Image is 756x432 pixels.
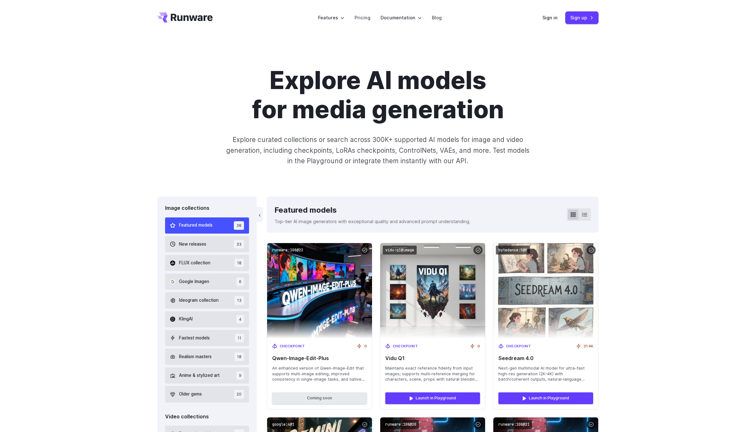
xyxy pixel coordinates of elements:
[165,217,249,234] button: Featured models 38
[364,344,367,349] span: 0
[165,413,249,421] div: Video collections
[381,14,422,21] label: Documentation
[498,355,593,361] span: Seedream 4.0
[236,315,244,324] span: 4
[179,260,210,267] span: FLUX collection
[274,218,471,225] p: Top-tier AI image generators with exceptional quality and advanced prompt understanding.
[165,255,249,271] button: FLUX collection 18
[274,204,471,216] div: Featured models
[234,296,244,305] span: 13
[270,420,297,429] code: google:4@1
[165,349,249,365] button: Realism masters 18
[157,12,213,23] a: Go to /
[542,14,558,21] a: Sign in
[224,134,532,166] p: Explore curated collections or search across 300K+ supported AI models for image and video genera...
[179,222,213,229] span: Featured models
[355,14,370,21] a: Pricing
[385,365,480,383] span: Maintains exact reference fidelity from input images; supports multi‑reference merging for charac...
[234,259,244,267] span: 18
[380,243,485,339] img: Vidu Q1
[506,344,531,349] span: Checkpoint
[165,292,249,308] button: Ideogram collection 13
[236,277,244,286] span: 6
[272,355,367,361] span: Qwen-Image-Edit-Plus
[565,11,599,24] a: Sign up
[179,391,202,398] span: Older gems
[385,355,480,361] span: Vidu Q1
[179,297,219,304] span: Ideogram collection
[165,274,249,290] button: Google Imagen 6
[432,14,442,21] a: Blog
[393,344,418,349] span: Checkpoint
[234,221,244,230] span: 38
[165,236,249,252] button: New releases 33
[179,353,212,360] span: Realism masters
[383,420,419,429] code: runware:108@20
[235,334,244,342] span: 11
[318,14,344,21] label: Features
[179,241,206,248] span: New releases
[234,352,244,361] span: 18
[498,392,593,404] a: Launch in Playground
[498,365,593,383] span: Next-gen multimodal AI model for ultra-fast high-res generation (2K–4K) with batch/coherent outpu...
[165,330,249,346] button: Fastest models 11
[179,372,220,379] span: Anime & stylized art
[234,390,244,398] span: 20
[179,335,210,342] span: Fastest models
[165,311,249,327] button: KlingAI 4
[165,367,249,384] button: Anime & stylized art 9
[234,240,244,248] span: 33
[385,392,480,404] a: Launch in Playground
[496,420,532,429] code: runware:108@21
[270,246,306,255] code: runware:108@22
[496,246,530,255] code: bytedance:5@0
[493,243,598,339] img: Seedream 4.0
[179,278,209,285] span: Google Imagen
[179,316,193,323] span: KlingAI
[584,344,593,349] span: 31.4K
[272,365,367,383] span: An enhanced version of Qwen-Image-Edit that supports multi-image editing, improved consistency in...
[165,386,249,402] button: Older gems 20
[257,207,263,222] button: ‹
[165,204,249,212] div: Image collections
[202,66,554,124] h1: Explore AI models for media generation
[477,344,480,349] span: 0
[236,371,244,380] span: 9
[272,392,367,404] button: Coming soon
[280,344,305,349] span: Checkpoint
[383,246,417,255] code: vidu:q1@image
[267,243,372,339] img: Qwen-Image-Edit-Plus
